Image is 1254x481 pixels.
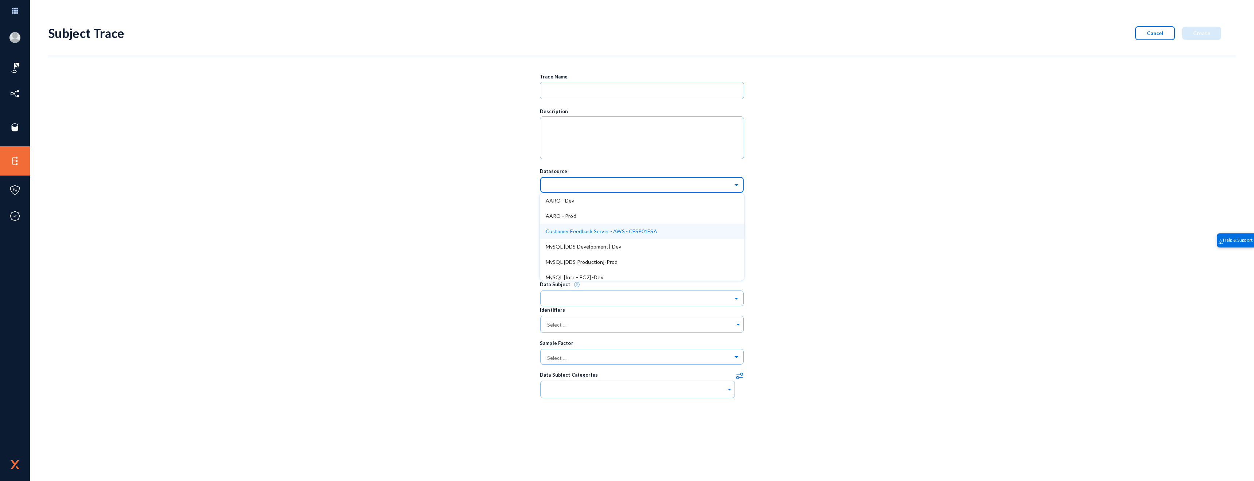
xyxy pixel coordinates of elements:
span: AARO - Dev [546,197,575,204]
div: Select ... [546,318,568,331]
a: Cancel [1128,30,1175,36]
button: Cancel [1135,26,1175,40]
div: Datasource [540,168,744,175]
img: icon-inventory.svg [9,88,20,99]
span: Create [1193,30,1210,36]
span: MySQL [Intr – EC2] -Dev [546,274,603,280]
span: Data Subject [540,281,580,287]
ng-dropdown-panel: Options list [540,193,744,281]
img: app launcher [4,3,26,19]
span: Customer Feedback Server - AWS - CFSP01ESA [546,228,657,234]
span: MySQL [DDS Production]-Prod [546,259,618,265]
img: icon-policies.svg [9,185,20,196]
div: Trace Name [540,73,744,81]
img: icon-elements.svg [9,155,20,166]
div: Description [540,108,744,115]
div: Help & Support [1217,233,1254,247]
img: help_support.svg [1218,239,1223,244]
div: Identifiers [540,307,744,314]
span: Cancel [1147,30,1163,36]
div: Select ... [546,354,568,362]
span: Data Subject Categories [540,372,598,378]
img: icon-compliance.svg [9,211,20,222]
div: Subject Trace [48,26,124,41]
button: Create [1182,27,1221,40]
span: MySQL [DDS Development]-Dev [546,243,621,250]
span: AARO - Prod [546,213,576,219]
img: icon-risk-sonar.svg [9,62,20,73]
img: icon-sources.svg [9,122,20,133]
img: blank-profile-picture.png [9,32,20,43]
div: Sample Factor [540,340,744,347]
